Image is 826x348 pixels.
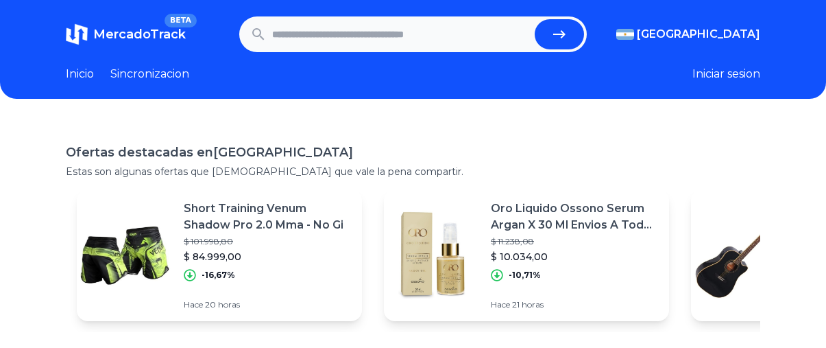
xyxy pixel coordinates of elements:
a: Sincronizacion [110,66,189,82]
p: -10,71% [509,270,541,281]
p: $ 84.999,00 [184,250,351,264]
p: $ 10.034,00 [491,250,658,264]
img: Featured image [77,207,173,303]
img: Featured image [691,207,787,303]
button: Iniciar sesion [692,66,760,82]
a: Inicio [66,66,94,82]
p: Hace 21 horas [491,299,658,310]
p: -16,67% [202,270,235,281]
p: Hace 20 horas [184,299,351,310]
button: [GEOGRAPHIC_DATA] [616,26,760,43]
p: $ 11.238,08 [491,236,658,247]
img: MercadoTrack [66,23,88,45]
p: Estas son algunas ofertas que [DEMOGRAPHIC_DATA] que vale la pena compartir. [66,165,760,178]
img: Featured image [384,207,480,303]
a: MercadoTrackBETA [66,23,186,45]
span: [GEOGRAPHIC_DATA] [637,26,760,43]
p: $ 101.998,80 [184,236,351,247]
p: Oro Liquido Ossono Serum Argan X 30 Ml Envios A Todo El Pais [491,200,658,233]
span: BETA [165,14,197,27]
a: Featured imageOro Liquido Ossono Serum Argan X 30 Ml Envios A Todo El Pais$ 11.238,08$ 10.034,00-... [384,189,669,321]
img: Argentina [616,29,634,40]
span: MercadoTrack [93,27,186,42]
p: Short Training Venum Shadow Pro 2.0 Mma - No Gi [184,200,351,233]
h1: Ofertas destacadas en [GEOGRAPHIC_DATA] [66,143,760,162]
a: Featured imageShort Training Venum Shadow Pro 2.0 Mma - No Gi$ 101.998,80$ 84.999,00-16,67%Hace 2... [77,189,362,321]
